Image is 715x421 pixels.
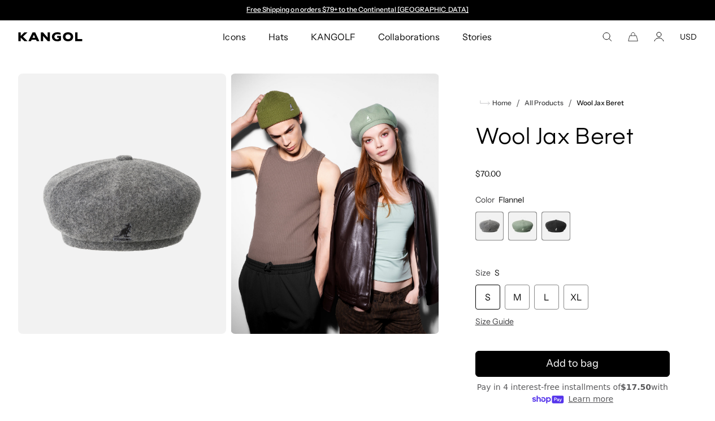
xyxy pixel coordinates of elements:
button: USD [680,32,697,42]
a: All Products [525,99,564,107]
div: 1 of 2 [241,6,474,15]
div: M [505,285,530,310]
a: Home [480,98,512,108]
li: / [512,96,520,110]
div: L [534,285,559,310]
div: 3 of 3 [541,212,570,240]
a: Hats [257,20,300,53]
a: Kangol [18,32,147,41]
span: Size [475,268,491,278]
span: Stories [462,20,492,53]
span: Flannel [499,195,524,205]
span: KANGOLF [311,20,356,53]
button: Add to bag [475,351,670,377]
label: Sage Green [508,212,537,240]
li: / [564,96,572,110]
summary: Search here [602,32,612,42]
span: Hats [268,20,288,53]
a: Icons [211,20,257,53]
span: Size Guide [475,316,514,327]
span: S [495,268,500,278]
span: Icons [223,20,245,53]
a: Free Shipping on orders $79+ to the Continental [GEOGRAPHIC_DATA] [246,5,469,14]
div: 2 of 3 [508,212,537,240]
label: Black [541,212,570,240]
h1: Wool Jax Beret [475,126,670,151]
a: KANGOLF [300,20,367,53]
nav: breadcrumbs [475,96,670,110]
label: Flannel [475,212,504,240]
product-gallery: Gallery Viewer [18,74,439,334]
span: Home [490,99,512,107]
span: $70.00 [475,169,501,179]
div: Announcement [241,6,474,15]
div: XL [564,285,588,310]
img: wool jax beret in sage green [231,74,439,334]
button: Cart [628,32,638,42]
slideshow-component: Announcement bar [241,6,474,15]
a: Wool Jax Beret [577,99,624,107]
span: Color [475,195,495,205]
a: Stories [451,20,503,53]
span: Add to bag [546,356,599,371]
span: Collaborations [378,20,440,53]
img: color-flannel [18,74,226,334]
a: Collaborations [367,20,451,53]
div: S [475,285,500,310]
a: Account [654,32,664,42]
div: 1 of 3 [475,212,504,240]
